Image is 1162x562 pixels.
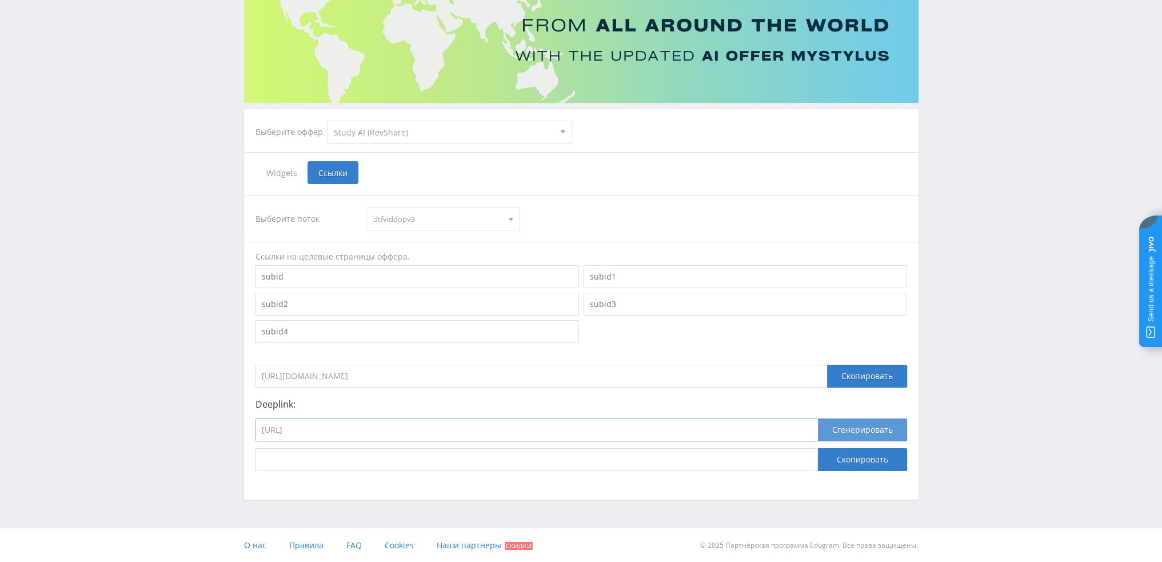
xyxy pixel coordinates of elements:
[255,251,907,262] div: Ссылки на целевые страницы оффера.
[255,265,579,288] input: subid
[346,540,362,551] span: FAQ
[818,418,907,441] button: Сгенерировать
[255,293,579,316] input: subid2
[818,448,907,471] button: Скопировать
[255,399,907,409] p: Deeplink:
[255,320,579,343] input: subid4
[255,208,355,230] div: Выберите поток
[244,540,266,551] span: О нас
[308,161,358,184] span: Ссылки
[584,293,907,316] input: subid3
[505,542,533,550] span: Скидки
[289,540,324,551] span: Правила
[373,208,502,230] span: dtfviddopv3
[827,365,907,388] div: Скопировать
[255,161,308,184] span: Widgets
[255,127,328,137] div: Выберите оффер
[437,540,501,551] span: Наши партнеры
[584,265,907,288] input: subid1
[385,540,414,551] span: Cookies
